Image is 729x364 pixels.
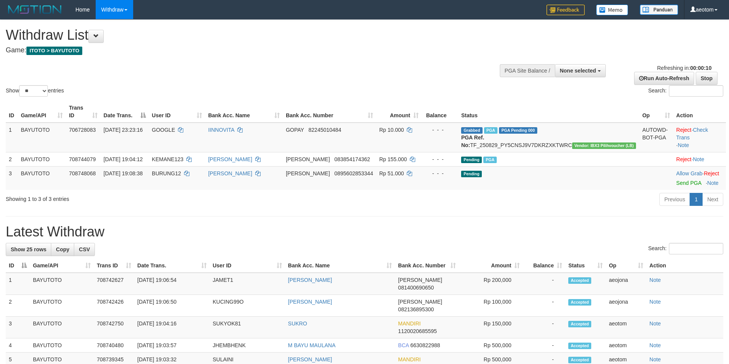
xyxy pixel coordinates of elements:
img: panduan.png [640,5,678,15]
span: Copy 081400690650 to clipboard [398,285,434,291]
td: AUTOWD-BOT-PGA [639,123,673,152]
a: [PERSON_NAME] [208,170,252,176]
td: 2 [6,295,30,317]
a: Reject [704,170,719,176]
a: Show 25 rows [6,243,51,256]
a: IINNOVITA [208,127,234,133]
a: [PERSON_NAME] [288,277,332,283]
a: [PERSON_NAME] [288,299,332,305]
td: BAYUTOTO [18,166,66,190]
span: Rp 51.000 [379,170,404,176]
span: Copy 0895602853344 to clipboard [334,170,373,176]
strong: 00:00:10 [690,65,711,71]
h1: Latest Withdraw [6,224,723,239]
span: Rp 155.000 [379,156,407,162]
span: KEMANE123 [152,156,183,162]
span: None selected [560,68,596,74]
span: 708748068 [69,170,96,176]
span: BCA [398,342,409,348]
td: BAYUTOTO [30,317,94,338]
th: Bank Acc. Number: activate to sort column ascending [283,101,376,123]
span: Accepted [568,277,591,284]
th: User ID: activate to sort column ascending [149,101,205,123]
b: PGA Ref. No: [461,134,484,148]
td: [DATE] 19:03:57 [134,338,210,353]
a: Note [693,156,705,162]
h1: Withdraw List [6,28,478,43]
span: Copy 082136895300 to clipboard [398,306,434,312]
span: [PERSON_NAME] [286,170,330,176]
span: MANDIRI [398,320,421,327]
span: Accepted [568,343,591,349]
span: CSV [79,246,90,252]
span: [DATE] 19:08:38 [104,170,143,176]
th: Bank Acc. Name: activate to sort column ascending [205,101,283,123]
a: Note [649,342,661,348]
a: Note [707,180,719,186]
span: Refreshing in: [657,65,711,71]
select: Showentries [19,85,48,97]
td: BAYUTOTO [30,295,94,317]
input: Search: [669,243,723,254]
div: PGA Site Balance / [500,64,555,77]
span: Rp 10.000 [379,127,404,133]
span: [DATE] 19:04:12 [104,156,143,162]
th: Trans ID: activate to sort column ascending [94,259,134,273]
a: Run Auto-Refresh [634,72,694,85]
td: 1 [6,123,18,152]
td: SUKYOK81 [210,317,285,338]
th: Status: activate to sort column ascending [565,259,606,273]
span: Show 25 rows [11,246,46,252]
span: Grabbed [461,127,483,134]
th: User ID: activate to sort column ascending [210,259,285,273]
span: PGA Pending [499,127,537,134]
span: Marked by aeojona [484,127,497,134]
a: Note [649,299,661,305]
button: None selected [555,64,606,77]
td: · [673,166,726,190]
th: Balance: activate to sort column ascending [523,259,565,273]
td: - [523,317,565,338]
span: Copy 6630822988 to clipboard [410,342,440,348]
span: GOOGLE [152,127,175,133]
th: Bank Acc. Name: activate to sort column ascending [285,259,395,273]
span: Marked by aeojona [483,157,497,163]
div: - - - [425,126,455,134]
a: Reject [676,156,691,162]
td: 4 [6,338,30,353]
span: [PERSON_NAME] [398,277,442,283]
span: Pending [461,157,482,163]
span: Vendor URL: https://dashboard.q2checkout.com/secure [572,142,636,149]
img: Button%20Memo.svg [596,5,628,15]
th: Action [673,101,726,123]
td: Rp 100,000 [459,295,523,317]
th: ID: activate to sort column descending [6,259,30,273]
span: MANDIRI [398,356,421,362]
span: 706728083 [69,127,96,133]
th: Date Trans.: activate to sort column ascending [134,259,210,273]
th: Trans ID: activate to sort column ascending [66,101,100,123]
td: 708742750 [94,317,134,338]
span: Copy 82245010484 to clipboard [308,127,341,133]
a: Note [678,142,689,148]
label: Search: [648,243,723,254]
td: BAYUTOTO [18,123,66,152]
td: [DATE] 19:04:16 [134,317,210,338]
td: 1 [6,273,30,295]
span: [PERSON_NAME] [286,156,330,162]
span: · [676,170,704,176]
td: · · [673,123,726,152]
th: Amount: activate to sort column ascending [376,101,422,123]
td: 708742426 [94,295,134,317]
a: Copy [51,243,74,256]
span: [DATE] 23:23:16 [104,127,143,133]
span: ITOTO > BAYUTOTO [26,47,82,55]
h4: Game: [6,47,478,54]
input: Search: [669,85,723,97]
td: BAYUTOTO [18,152,66,166]
td: aeotom [606,338,646,353]
th: Game/API: activate to sort column ascending [30,259,94,273]
td: BAYUTOTO [30,273,94,295]
span: Accepted [568,299,591,306]
a: SUKRO [288,320,307,327]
